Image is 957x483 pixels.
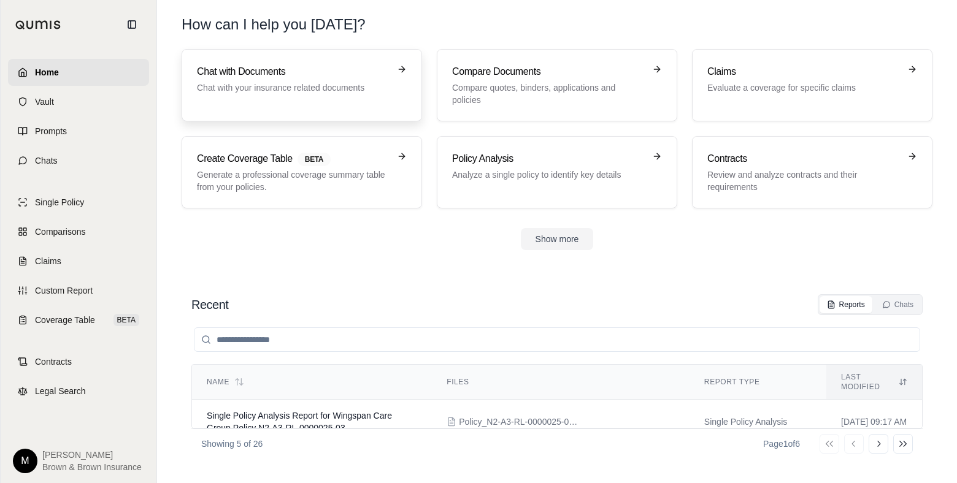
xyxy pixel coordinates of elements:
div: Name [207,377,417,387]
div: M [13,449,37,473]
h3: Chat with Documents [197,64,390,79]
h3: Create Coverage Table [197,151,390,166]
a: Create Coverage TableBETAGenerate a professional coverage summary table from your policies. [182,136,422,208]
h3: Compare Documents [452,64,645,79]
td: [DATE] 09:17 AM [826,400,922,444]
a: Chats [8,147,149,174]
span: Claims [35,255,61,267]
img: Qumis Logo [15,20,61,29]
a: Policy AnalysisAnalyze a single policy to identify key details [437,136,677,208]
span: Prompts [35,125,67,137]
span: Home [35,66,59,78]
a: ClaimsEvaluate a coverage for specific claims [692,49,932,121]
h1: How can I help you [DATE]? [182,15,932,34]
a: Chat with DocumentsChat with your insurance related documents [182,49,422,121]
span: Brown & Brown Insurance [42,461,142,473]
p: Compare quotes, binders, applications and policies [452,82,645,106]
a: Vault [8,88,149,115]
span: Chats [35,154,58,167]
span: BETA [113,314,139,326]
span: Custom Report [35,284,93,297]
button: Collapse sidebar [122,15,142,34]
p: Chat with your insurance related documents [197,82,390,94]
span: [PERSON_NAME] [42,449,142,461]
a: Compare DocumentsCompare quotes, binders, applications and policies [437,49,677,121]
span: BETA [298,153,331,166]
a: Comparisons [8,218,149,245]
button: Reports [820,296,872,313]
a: ContractsReview and analyze contracts and their requirements [692,136,932,208]
span: Comparisons [35,226,85,238]
span: Single Policy [35,196,84,208]
span: Vault [35,96,54,108]
td: Single Policy Analysis [690,400,826,444]
div: Last modified [841,372,907,392]
p: Showing 5 of 26 [201,438,263,450]
p: Review and analyze contracts and their requirements [707,169,900,193]
p: Evaluate a coverage for specific claims [707,82,900,94]
p: Generate a professional coverage summary table from your policies. [197,169,390,193]
span: Policy_N2-A3-RL-0000025-03.pdf [459,416,582,428]
span: Single Policy Analysis Report for Wingspan Care Group Policy N2-A3-RL-0000025-03 [207,411,392,433]
div: Page 1 of 6 [763,438,800,450]
span: Contracts [35,356,72,368]
h2: Recent [191,296,228,313]
h3: Claims [707,64,900,79]
a: Legal Search [8,378,149,405]
a: Single Policy [8,189,149,216]
span: Legal Search [35,385,86,397]
th: Report Type [690,365,826,400]
div: Reports [827,300,865,310]
h3: Contracts [707,151,900,166]
h3: Policy Analysis [452,151,645,166]
p: Analyze a single policy to identify key details [452,169,645,181]
a: Custom Report [8,277,149,304]
a: Home [8,59,149,86]
button: Chats [875,296,921,313]
div: Chats [882,300,913,310]
a: Contracts [8,348,149,375]
a: Coverage TableBETA [8,306,149,333]
span: Coverage Table [35,314,95,326]
th: Files [432,365,690,400]
a: Prompts [8,118,149,145]
a: Claims [8,248,149,275]
button: Show more [521,228,594,250]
